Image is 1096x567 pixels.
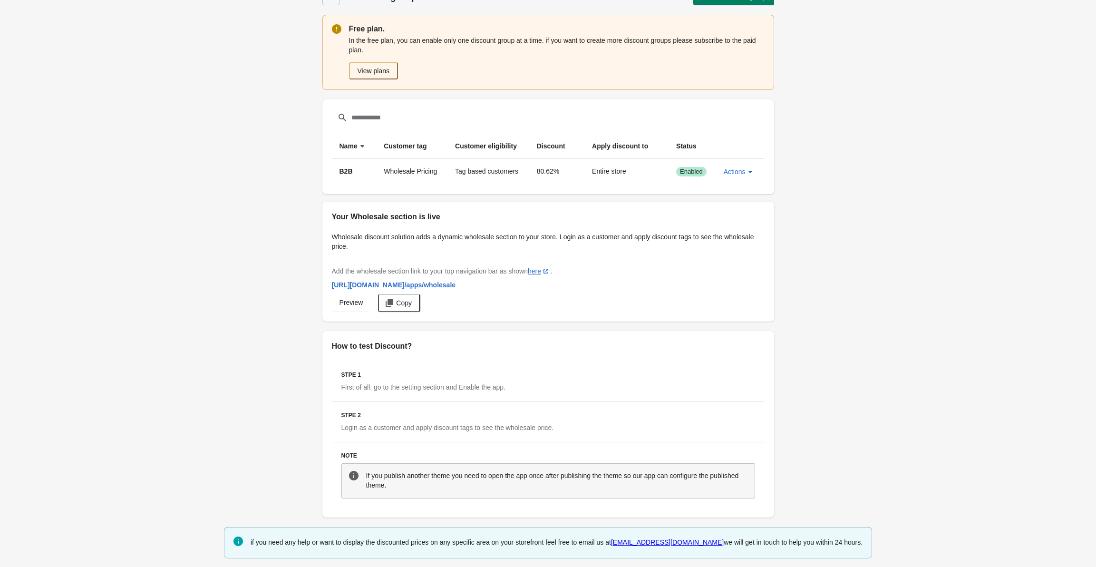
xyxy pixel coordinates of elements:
p: Free plan. [349,23,765,35]
span: Apply discount to [592,141,648,151]
td: 80.62% [529,159,584,185]
span: B2B [339,167,353,175]
span: [URL][DOMAIN_NAME] /apps/wholesale [332,281,456,289]
span: Customer tag [384,141,427,151]
h3: Stpe 1 [341,371,755,379]
span: Preview [339,299,363,306]
span: Wholesale discount solution adds a dynamic wholesale section to your store. Login as a customer a... [332,233,754,250]
button: Copy [378,294,420,312]
a: [EMAIL_ADDRESS][DOMAIN_NAME] [611,538,724,546]
a: [URL][DOMAIN_NAME]/apps/wholesale [328,276,460,293]
div: if you need any help or want to display the discounted prices on any specific area on your storef... [251,536,863,549]
span: Status [676,142,697,150]
p: In the free plan, you can enable only one discount group at a time. if you want to create more di... [349,36,765,55]
span: Add the wholesale section link to your top navigation bar as shown . [332,267,553,275]
button: View plans [349,62,398,79]
button: Actions [720,163,759,180]
button: Apply discount to [588,137,661,155]
td: Entire store [584,159,669,185]
td: Tag based customers [447,159,529,185]
span: Enabled [680,168,703,176]
span: Login as a customer and apply discount tags to see the wholesale price. [341,424,554,431]
a: here(opens a new window) [528,267,551,275]
span: Name [339,141,358,151]
span: Copy [396,299,412,307]
div: If you publish another theme you need to open the app once after publishing the theme so our app ... [366,470,747,491]
button: Discount [533,137,579,155]
span: Customer eligibility [455,142,517,150]
h3: Stpe 2 [341,411,755,419]
h3: Note [341,452,755,459]
button: Customer tag [380,137,440,155]
span: First of all, go to the setting section and Enable the app. [341,383,506,391]
button: sort ascending byName [336,137,371,155]
h2: Your Wholesale section is live [332,211,765,223]
span: Discount [537,141,565,151]
span: Actions [724,168,746,176]
a: Preview [332,294,371,311]
h2: How to test Discount? [332,341,765,352]
td: Wholesale Pricing [376,159,447,185]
